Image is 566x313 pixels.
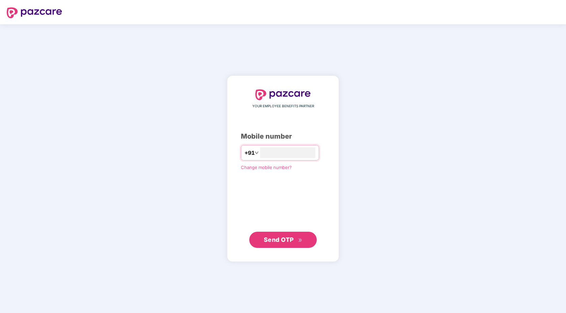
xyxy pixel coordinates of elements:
[255,89,311,100] img: logo
[298,238,303,243] span: double-right
[249,232,317,248] button: Send OTPdouble-right
[245,149,255,157] span: +91
[264,236,294,243] span: Send OTP
[252,104,314,109] span: YOUR EMPLOYEE BENEFITS PARTNER
[255,151,259,155] span: down
[241,131,325,142] div: Mobile number
[7,7,62,18] img: logo
[241,165,292,170] a: Change mobile number?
